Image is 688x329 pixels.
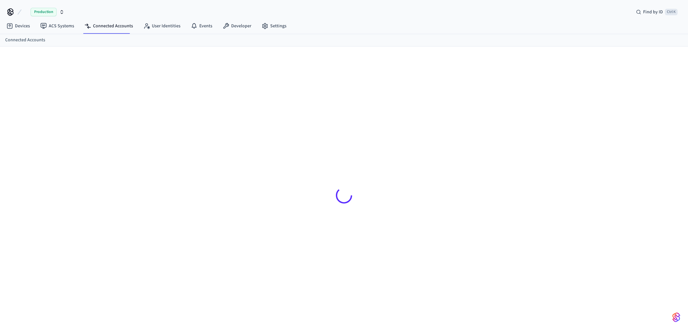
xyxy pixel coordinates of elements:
[31,8,57,16] span: Production
[35,20,79,32] a: ACS Systems
[631,6,683,18] div: Find by IDCtrl K
[1,20,35,32] a: Devices
[186,20,218,32] a: Events
[257,20,292,32] a: Settings
[138,20,186,32] a: User Identities
[218,20,257,32] a: Developer
[672,312,680,322] img: SeamLogoGradient.69752ec5.svg
[5,37,45,44] a: Connected Accounts
[79,20,138,32] a: Connected Accounts
[665,9,678,15] span: Ctrl K
[643,9,663,15] span: Find by ID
